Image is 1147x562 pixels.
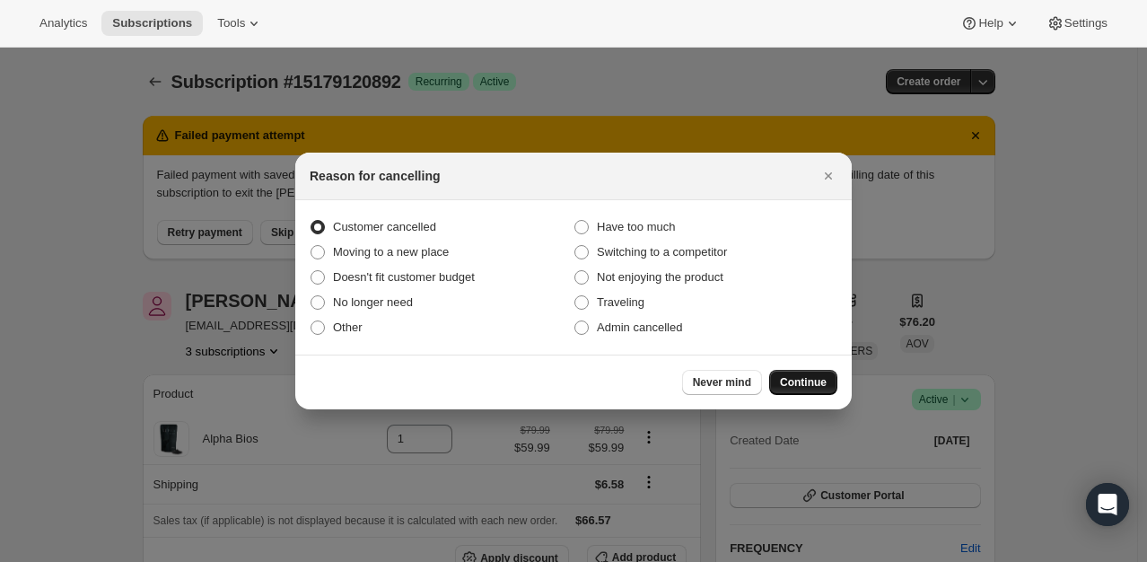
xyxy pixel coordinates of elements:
[816,163,841,189] button: Close
[39,16,87,31] span: Analytics
[29,11,98,36] button: Analytics
[682,370,762,395] button: Never mind
[693,375,751,390] span: Never mind
[597,220,675,233] span: Have too much
[333,220,436,233] span: Customer cancelled
[1064,16,1108,31] span: Settings
[333,321,363,334] span: Other
[597,295,644,309] span: Traveling
[206,11,274,36] button: Tools
[310,167,440,185] h2: Reason for cancelling
[950,11,1031,36] button: Help
[333,295,413,309] span: No longer need
[780,375,827,390] span: Continue
[597,321,682,334] span: Admin cancelled
[333,270,475,284] span: Doesn't fit customer budget
[112,16,192,31] span: Subscriptions
[101,11,203,36] button: Subscriptions
[1086,483,1129,526] div: Open Intercom Messenger
[333,245,449,259] span: Moving to a new place
[597,270,723,284] span: Not enjoying the product
[978,16,1003,31] span: Help
[1036,11,1118,36] button: Settings
[597,245,727,259] span: Switching to a competitor
[769,370,837,395] button: Continue
[217,16,245,31] span: Tools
